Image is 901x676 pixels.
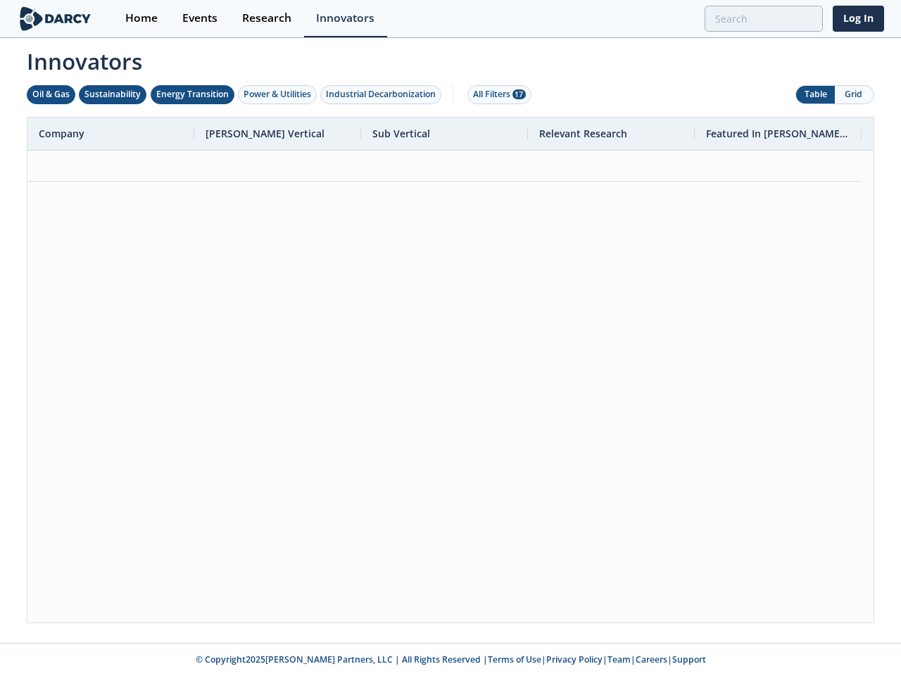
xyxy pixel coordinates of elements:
[206,127,325,140] span: [PERSON_NAME] Vertical
[835,86,874,104] button: Grid
[546,653,603,665] a: Privacy Policy
[705,6,823,32] input: Advanced Search
[244,88,311,101] div: Power & Utilities
[27,85,75,104] button: Oil & Gas
[316,13,374,24] div: Innovators
[20,653,881,666] p: © Copyright 2025 [PERSON_NAME] Partners, LLC | All Rights Reserved | | | | |
[125,13,158,24] div: Home
[636,653,667,665] a: Careers
[706,127,850,140] span: Featured In [PERSON_NAME] Live
[39,127,84,140] span: Company
[512,89,526,99] span: 17
[320,85,441,104] button: Industrial Decarbonization
[238,85,317,104] button: Power & Utilities
[17,39,884,77] span: Innovators
[79,85,146,104] button: Sustainability
[326,88,436,101] div: Industrial Decarbonization
[607,653,631,665] a: Team
[467,85,531,104] button: All Filters 17
[156,88,229,101] div: Energy Transition
[539,127,627,140] span: Relevant Research
[672,653,706,665] a: Support
[473,88,526,101] div: All Filters
[32,88,70,101] div: Oil & Gas
[84,88,141,101] div: Sustainability
[17,6,94,31] img: logo-wide.svg
[182,13,218,24] div: Events
[796,86,835,104] button: Table
[833,6,884,32] a: Log In
[151,85,234,104] button: Energy Transition
[372,127,430,140] span: Sub Vertical
[242,13,291,24] div: Research
[488,653,541,665] a: Terms of Use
